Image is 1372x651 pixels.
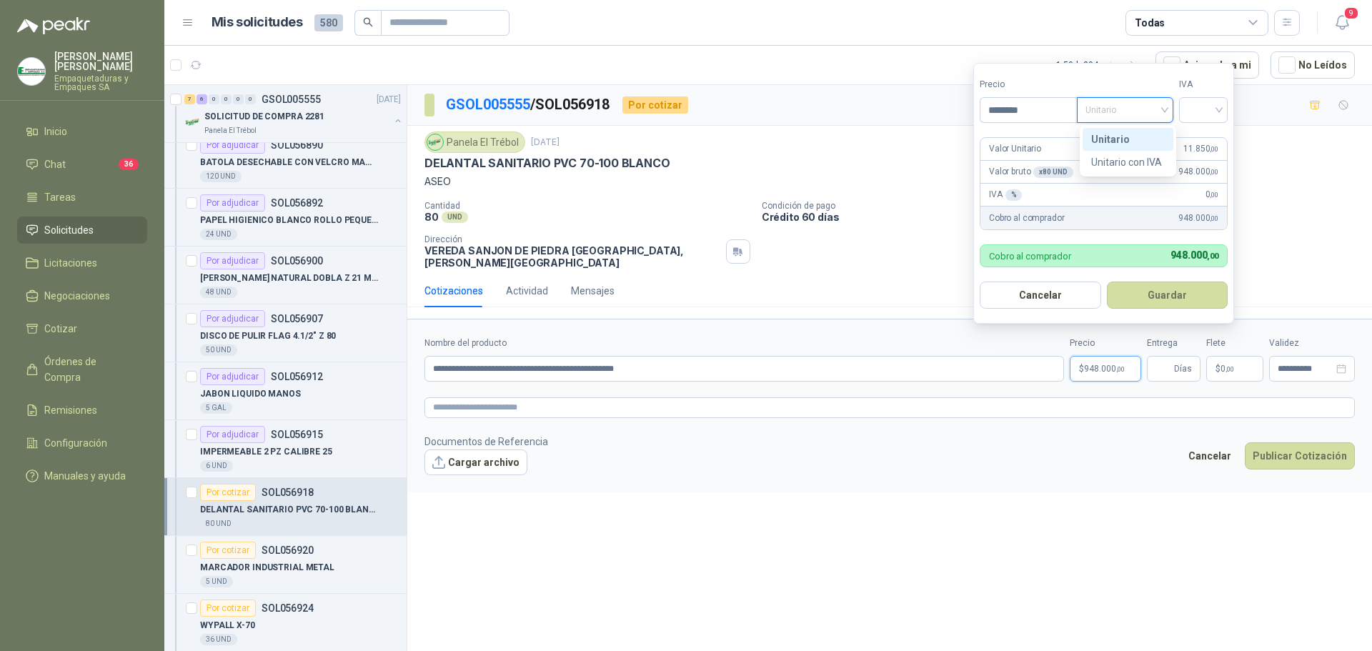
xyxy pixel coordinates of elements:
[119,159,139,170] span: 36
[18,58,45,85] img: Company Logo
[424,337,1064,350] label: Nombre del producto
[164,536,407,594] a: Por cotizarSOL056920MARCADOR INDUSTRIAL METAL5 UND
[164,247,407,304] a: Por adjudicarSOL056900[PERSON_NAME] NATURAL DOBLA Z 21 MULTIFO48 UND
[1210,214,1218,222] span: ,00
[989,252,1071,261] p: Cobro al comprador
[184,94,195,104] div: 7
[1178,165,1218,179] span: 948.000
[17,282,147,309] a: Negociaciones
[44,288,110,304] span: Negociaciones
[1091,131,1165,147] div: Unitario
[44,402,97,418] span: Remisiones
[204,110,324,124] p: SOLICITUD DE COMPRA 2281
[200,460,233,472] div: 6 UND
[1269,337,1355,350] label: Validez
[184,91,404,136] a: 7 6 0 0 0 0 GSOL005555[DATE] Company LogoSOLICITUD DE COMPRA 2281Panela El Trébol
[164,304,407,362] a: Por adjudicarSOL056907DISCO DE PULIR FLAG 4.1/2" Z 8050 UND
[204,125,257,136] p: Panela El Trébol
[424,201,750,211] p: Cantidad
[197,94,207,104] div: 6
[44,435,107,451] span: Configuración
[54,74,147,91] p: Empaquetaduras y Empaques SA
[377,93,401,106] p: [DATE]
[1083,128,1173,151] div: Unitario
[17,184,147,211] a: Tareas
[200,445,332,459] p: IMPERMEABLE 2 PZ CALIBRE 25
[209,94,219,104] div: 0
[221,94,232,104] div: 0
[17,315,147,342] a: Cotizar
[262,545,314,555] p: SOL056920
[1155,51,1259,79] button: Asignado a mi
[200,136,265,154] div: Por adjudicar
[1210,168,1218,176] span: ,00
[1271,51,1355,79] button: No Leídos
[1174,357,1192,381] span: Días
[44,124,67,139] span: Inicio
[200,287,237,298] div: 48 UND
[424,449,527,475] button: Cargar archivo
[446,96,530,113] a: GSOL005555
[44,156,66,172] span: Chat
[212,12,303,33] h1: Mis solicitudes
[1107,282,1228,309] button: Guardar
[17,429,147,457] a: Configuración
[531,136,560,149] p: [DATE]
[200,484,256,501] div: Por cotizar
[424,174,1355,189] p: ASEO
[980,78,1077,91] label: Precio
[262,603,314,613] p: SOL056924
[424,434,548,449] p: Documentos de Referencia
[1083,151,1173,174] div: Unitario con IVA
[1084,364,1125,373] span: 948.000
[17,217,147,244] a: Solicitudes
[200,426,265,443] div: Por adjudicar
[1226,365,1234,373] span: ,00
[1343,6,1359,20] span: 9
[442,212,468,223] div: UND
[200,561,334,575] p: MARCADOR INDUSTRIAL METAL
[17,151,147,178] a: Chat36
[271,314,323,324] p: SOL056907
[200,402,232,414] div: 5 GAL
[164,362,407,420] a: Por adjudicarSOL056912JABON LIQUIDO MANOS5 GAL
[1170,249,1218,261] span: 948.000
[200,518,237,530] div: 80 UND
[271,198,323,208] p: SOL056892
[762,211,1366,223] p: Crédito 60 días
[1070,356,1141,382] p: $948.000,00
[44,321,77,337] span: Cotizar
[17,397,147,424] a: Remisiones
[17,348,147,391] a: Órdenes de Compra
[44,468,126,484] span: Manuales y ayuda
[200,310,265,327] div: Por adjudicar
[44,222,94,238] span: Solicitudes
[314,14,343,31] span: 580
[1210,191,1218,199] span: ,00
[1206,188,1218,202] span: 0
[164,420,407,478] a: Por adjudicarSOL056915IMPERMEABLE 2 PZ CALIBRE 256 UND
[200,214,378,227] p: PAPEL HIGIENICO BLANCO ROLLO PEQUEÑO
[200,171,242,182] div: 120 UND
[1210,145,1218,153] span: ,00
[980,282,1101,309] button: Cancelar
[1056,54,1144,76] div: 1 - 50 de 304
[424,283,483,299] div: Cotizaciones
[1206,356,1263,382] p: $ 0,00
[262,487,314,497] p: SOL056918
[1147,337,1200,350] label: Entrega
[1329,10,1355,36] button: 9
[1085,99,1165,121] span: Unitario
[1180,442,1239,469] button: Cancelar
[989,188,1022,202] p: IVA
[571,283,615,299] div: Mensajes
[164,189,407,247] a: Por adjudicarSOL056892PAPEL HIGIENICO BLANCO ROLLO PEQUEÑO24 UND
[1005,189,1023,201] div: %
[200,542,256,559] div: Por cotizar
[1245,442,1355,469] button: Publicar Cotización
[44,354,134,385] span: Órdenes de Compra
[233,94,244,104] div: 0
[424,131,525,153] div: Panela El Trébol
[446,94,611,116] p: / SOL056918
[200,156,378,169] p: BATOLA DESECHABLE CON VELCRO MANGA LARGA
